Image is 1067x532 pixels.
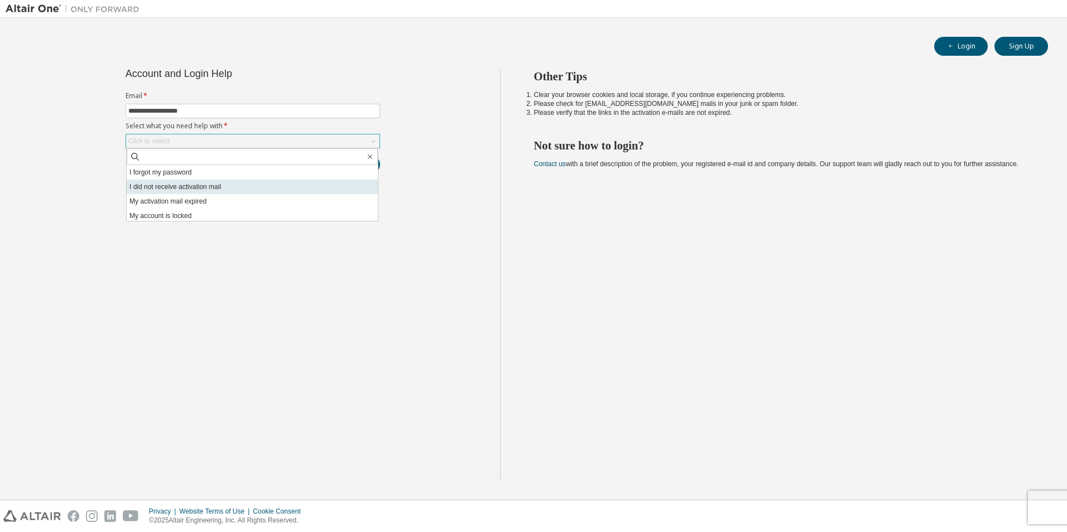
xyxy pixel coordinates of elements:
[994,37,1048,56] button: Sign Up
[253,507,307,516] div: Cookie Consent
[127,165,378,180] li: I forgot my password
[534,69,1028,84] h2: Other Tips
[149,507,179,516] div: Privacy
[534,108,1028,117] li: Please verify that the links in the activation e-mails are not expired.
[534,160,566,168] a: Contact us
[68,510,79,522] img: facebook.svg
[128,137,170,146] div: Click to select
[534,90,1028,99] li: Clear your browser cookies and local storage, if you continue experiencing problems.
[3,510,61,522] img: altair_logo.svg
[6,3,145,14] img: Altair One
[126,134,379,148] div: Click to select
[126,91,380,100] label: Email
[534,138,1028,153] h2: Not sure how to login?
[149,516,307,525] p: © 2025 Altair Engineering, Inc. All Rights Reserved.
[126,122,380,130] label: Select what you need help with
[934,37,988,56] button: Login
[123,510,139,522] img: youtube.svg
[179,507,253,516] div: Website Terms of Use
[534,99,1028,108] li: Please check for [EMAIL_ADDRESS][DOMAIN_NAME] mails in your junk or spam folder.
[534,160,1018,168] span: with a brief description of the problem, your registered e-mail id and company details. Our suppo...
[104,510,116,522] img: linkedin.svg
[126,69,329,78] div: Account and Login Help
[86,510,98,522] img: instagram.svg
